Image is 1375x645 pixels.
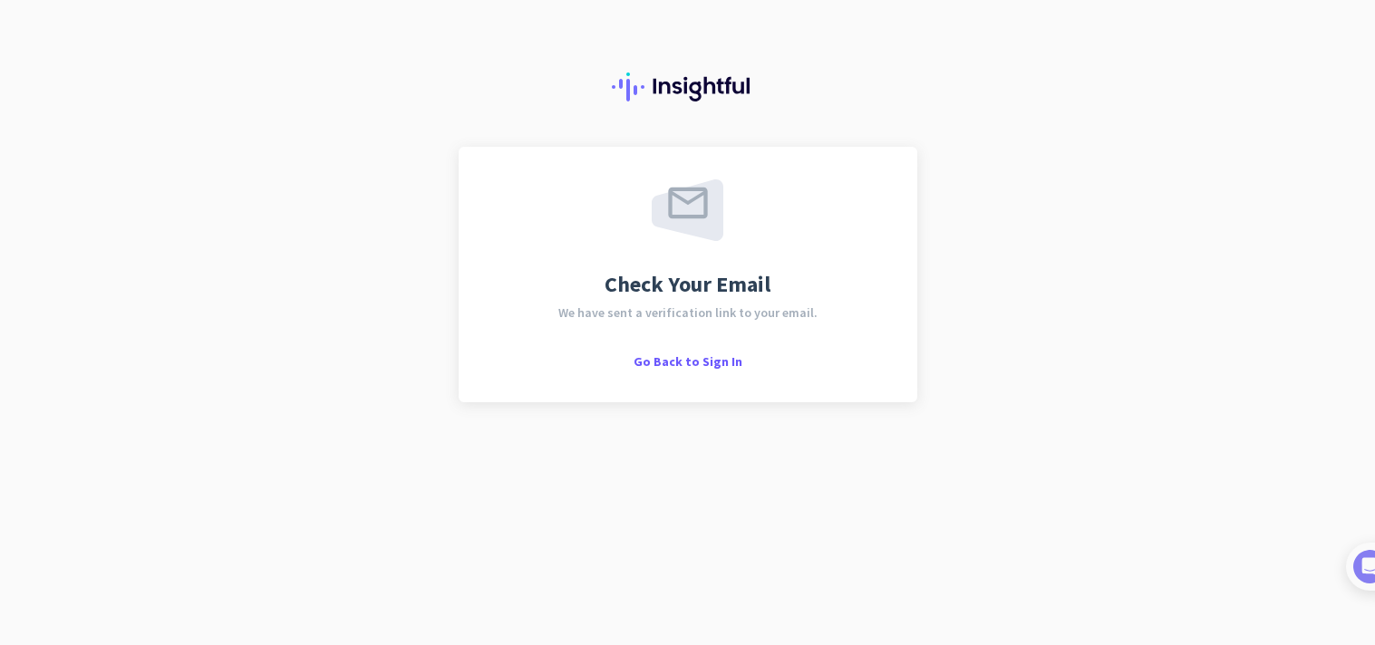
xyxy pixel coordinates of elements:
[634,353,742,370] span: Go Back to Sign In
[612,72,764,101] img: Insightful
[652,179,723,241] img: email-sent
[605,274,770,295] span: Check Your Email
[558,306,818,319] span: We have sent a verification link to your email.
